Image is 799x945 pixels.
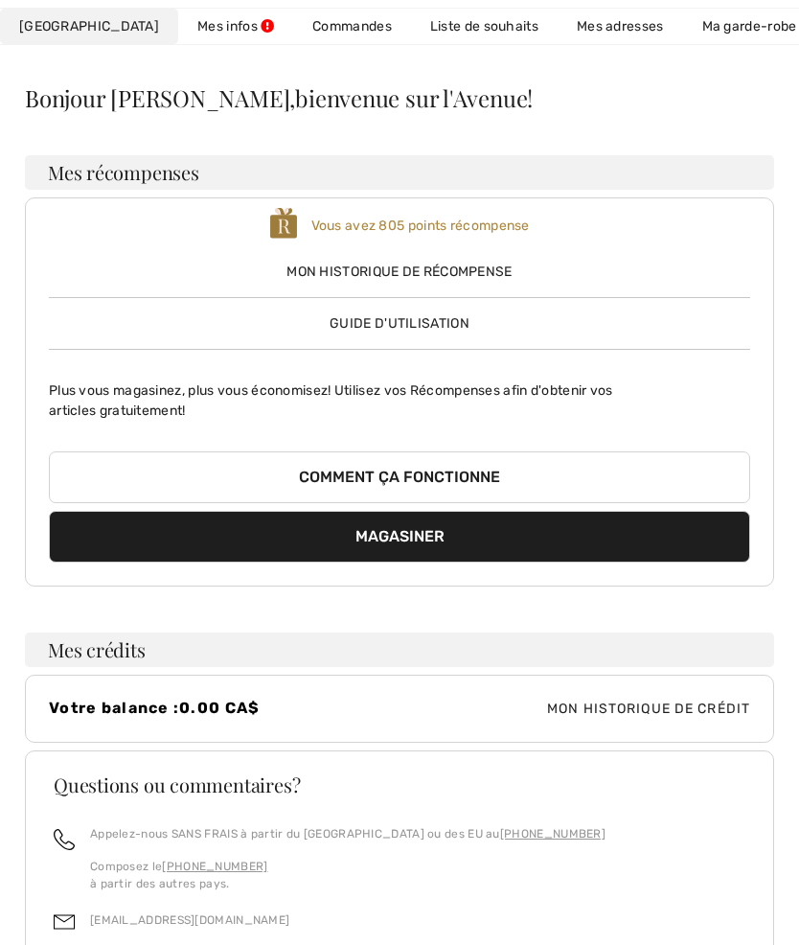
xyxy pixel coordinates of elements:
a: Liste de souhaits [411,9,558,44]
span: bienvenue sur l'Avenue! [295,82,533,113]
a: [PHONE_NUMBER] [162,860,267,873]
span: Guide d'utilisation [330,315,469,332]
button: Magasiner [49,511,750,563]
span: [GEOGRAPHIC_DATA] [19,16,159,36]
a: Mes infos [178,9,293,44]
a: Mes adresses [558,9,683,44]
span: Vous avez 805 points récompense [311,218,530,234]
span: Mon historique de crédit [399,699,750,719]
p: Plus vous magasinez, plus vous économisez! Utilisez vos Récompenses afin d'obtenir vos articles g... [49,365,750,421]
button: Comment ça fonctionne [49,451,750,503]
span: 0.00 CA$ [179,699,260,717]
h3: Mes récompenses [25,155,774,190]
p: Composez le à partir des autres pays. [90,858,605,892]
a: [EMAIL_ADDRESS][DOMAIN_NAME] [90,913,289,927]
div: Bonjour [PERSON_NAME], [25,86,774,109]
a: Commandes [293,9,411,44]
span: Mon historique de récompense [49,262,750,282]
h4: Votre balance : [49,699,399,717]
a: [PHONE_NUMBER] [500,827,605,841]
p: Appelez-nous SANS FRAIS à partir du [GEOGRAPHIC_DATA] ou des EU au [90,825,605,842]
img: email [54,911,75,933]
h3: Questions ou commentaires? [54,775,745,795]
img: loyalty_logo_r.svg [269,206,298,241]
img: call [54,829,75,850]
h3: Mes crédits [25,633,774,667]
